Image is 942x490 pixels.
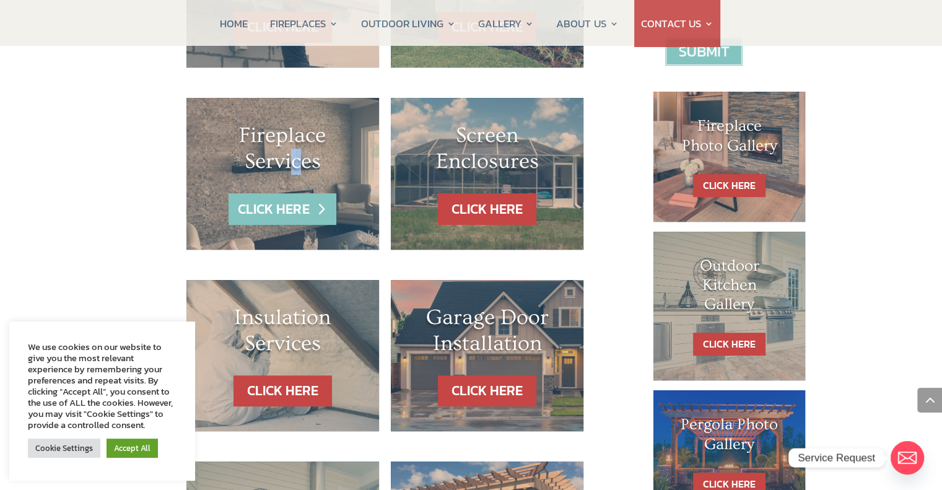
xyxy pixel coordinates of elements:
h1: Pergola Photo Gallery [678,415,781,460]
a: CLICK HERE [438,193,536,225]
a: CLICK HERE [438,375,536,407]
a: CLICK HERE [229,193,336,225]
h1: Fireplace Services [211,123,354,181]
h1: Garage Door Installation [416,305,559,363]
h1: Screen Enclosures [416,123,559,181]
a: CLICK HERE [693,333,765,356]
a: Cookie Settings [28,439,100,458]
h1: Fireplace Photo Gallery [678,116,781,161]
h1: Insulation Services [211,305,354,363]
a: Accept All [107,439,158,458]
div: We use cookies on our website to give you the most relevant experience by remembering your prefer... [28,341,177,431]
a: CLICK HERE [233,375,332,407]
a: CLICK HERE [693,174,765,197]
h1: Outdoor Kitchen Gallery [678,256,781,321]
a: Email [891,441,924,475]
input: Submit [665,38,743,66]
